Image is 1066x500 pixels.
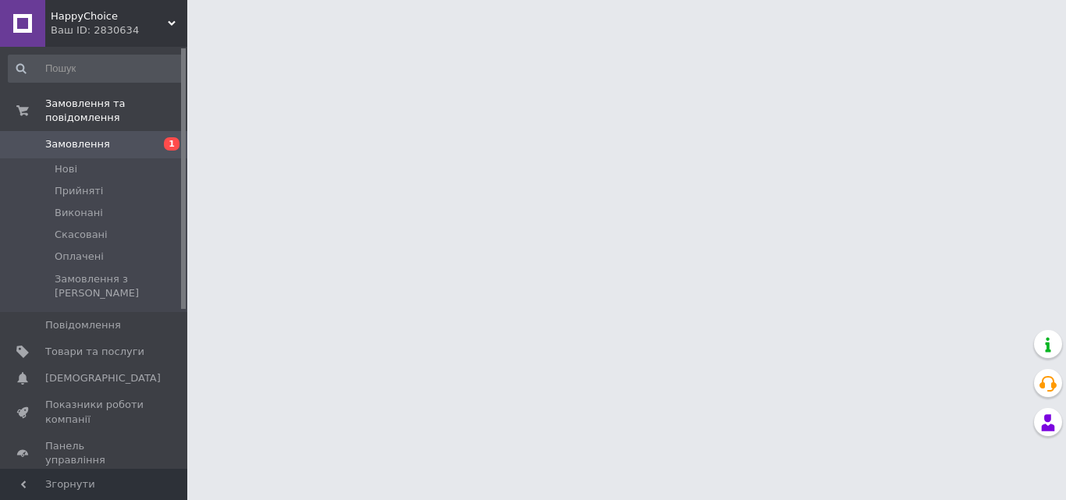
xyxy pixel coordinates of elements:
span: Панель управління [45,439,144,467]
span: Товари та послуги [45,345,144,359]
span: Замовлення та повідомлення [45,97,187,125]
span: Замовлення [45,137,110,151]
span: Повідомлення [45,318,121,332]
span: Оплачені [55,250,104,264]
span: Виконані [55,206,103,220]
span: [DEMOGRAPHIC_DATA] [45,371,161,385]
span: Прийняті [55,184,103,198]
input: Пошук [8,55,184,83]
span: Замовлення з [PERSON_NAME] [55,272,183,300]
span: Скасовані [55,228,108,242]
span: HappyChoice [51,9,168,23]
span: 1 [164,137,179,151]
span: Показники роботи компанії [45,398,144,426]
span: Нові [55,162,77,176]
div: Ваш ID: 2830634 [51,23,187,37]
